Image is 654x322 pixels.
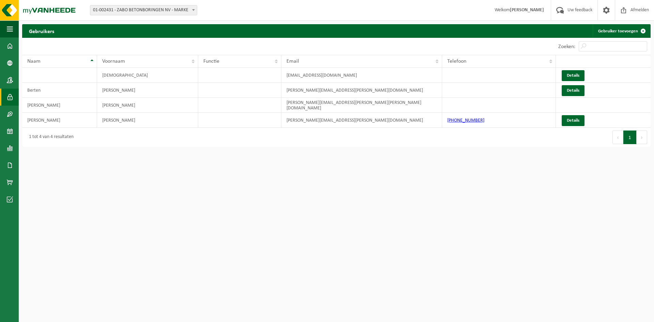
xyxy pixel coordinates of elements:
[22,83,97,98] td: Berten
[447,59,466,64] span: Telefoon
[90,5,197,15] span: 01-002431 - ZABO BETONBORINGEN NV - MARKE
[97,68,199,83] td: [DEMOGRAPHIC_DATA]
[510,7,544,13] strong: [PERSON_NAME]
[593,24,650,38] a: Gebruiker toevoegen
[562,115,585,126] a: Details
[97,98,199,113] td: [PERSON_NAME]
[26,131,74,143] div: 1 tot 4 van 4 resultaten
[562,85,585,96] a: Details
[27,59,41,64] span: Naam
[97,83,199,98] td: [PERSON_NAME]
[281,68,442,83] td: [EMAIL_ADDRESS][DOMAIN_NAME]
[281,113,442,128] td: [PERSON_NAME][EMAIL_ADDRESS][PERSON_NAME][DOMAIN_NAME]
[281,98,442,113] td: [PERSON_NAME][EMAIL_ADDRESS][PERSON_NAME][PERSON_NAME][DOMAIN_NAME]
[203,59,219,64] span: Functie
[22,98,97,113] td: [PERSON_NAME]
[97,113,199,128] td: [PERSON_NAME]
[102,59,125,64] span: Voornaam
[22,24,61,37] h2: Gebruikers
[612,131,623,144] button: Previous
[623,131,637,144] button: 1
[286,59,299,64] span: Email
[281,83,442,98] td: [PERSON_NAME][EMAIL_ADDRESS][PERSON_NAME][DOMAIN_NAME]
[22,113,97,128] td: [PERSON_NAME]
[447,118,484,123] a: [PHONE_NUMBER]
[558,44,575,49] label: Zoeken:
[637,131,647,144] button: Next
[562,70,585,81] a: Details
